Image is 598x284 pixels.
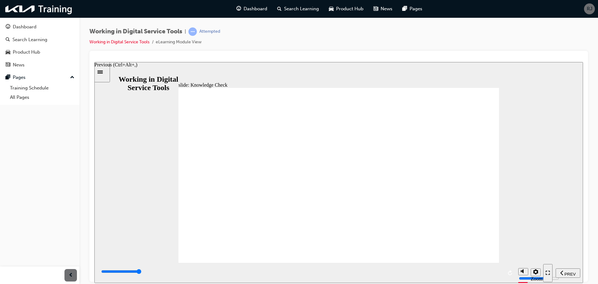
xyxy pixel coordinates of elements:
a: news-iconNews [368,2,397,15]
a: All Pages [7,93,77,102]
a: pages-iconPages [397,2,427,15]
label: Zoom to fit [436,214,448,231]
div: Search Learning [12,36,47,43]
span: search-icon [6,37,10,43]
span: pages-icon [402,5,407,13]
a: Training Schedule [7,83,77,93]
button: Mute (Ctrl+Alt+M) [424,206,434,213]
span: news-icon [6,62,10,68]
span: | [185,28,186,35]
button: replay [411,206,421,216]
a: car-iconProduct Hub [324,2,368,15]
button: Settings [436,206,446,214]
button: Pages [2,72,77,83]
span: Working in Digital Service Tools [89,28,182,35]
span: RJ [587,5,592,12]
a: search-iconSearch Learning [272,2,324,15]
span: learningRecordVerb_ATTEMPT-icon [188,27,197,36]
div: Pages [13,74,26,81]
button: previous [461,206,486,216]
div: Dashboard [13,23,36,31]
div: Product Hub [13,49,40,56]
span: PREV [470,210,481,214]
button: DashboardSearch LearningProduct HubNews [2,20,77,72]
a: Product Hub [2,46,77,58]
span: search-icon [277,5,282,13]
span: Pages [410,5,422,12]
span: Product Hub [336,5,363,12]
a: guage-iconDashboard [231,2,272,15]
img: kia-training [3,2,75,15]
a: News [2,59,77,71]
a: Search Learning [2,34,77,46]
div: playback controls [3,201,421,221]
div: misc controls [421,201,446,221]
span: news-icon [373,5,378,13]
span: prev-icon [69,272,73,279]
a: Dashboard [2,21,77,33]
nav: slide navigation [449,201,486,221]
button: RJ [584,3,595,14]
span: News [381,5,392,12]
span: car-icon [329,5,334,13]
input: slide progress [7,207,47,212]
span: Search Learning [284,5,319,12]
li: eLearning Module View [156,39,202,46]
a: Working in Digital Service Tools [89,39,149,45]
span: pages-icon [6,75,10,80]
div: News [13,61,25,69]
span: up-icon [70,74,74,82]
input: volume [425,214,465,219]
span: car-icon [6,50,10,55]
span: guage-icon [236,5,241,13]
button: Enter full-screen mode [449,202,458,220]
div: Attempted [199,29,220,35]
span: Dashboard [244,5,267,12]
span: guage-icon [6,24,10,30]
